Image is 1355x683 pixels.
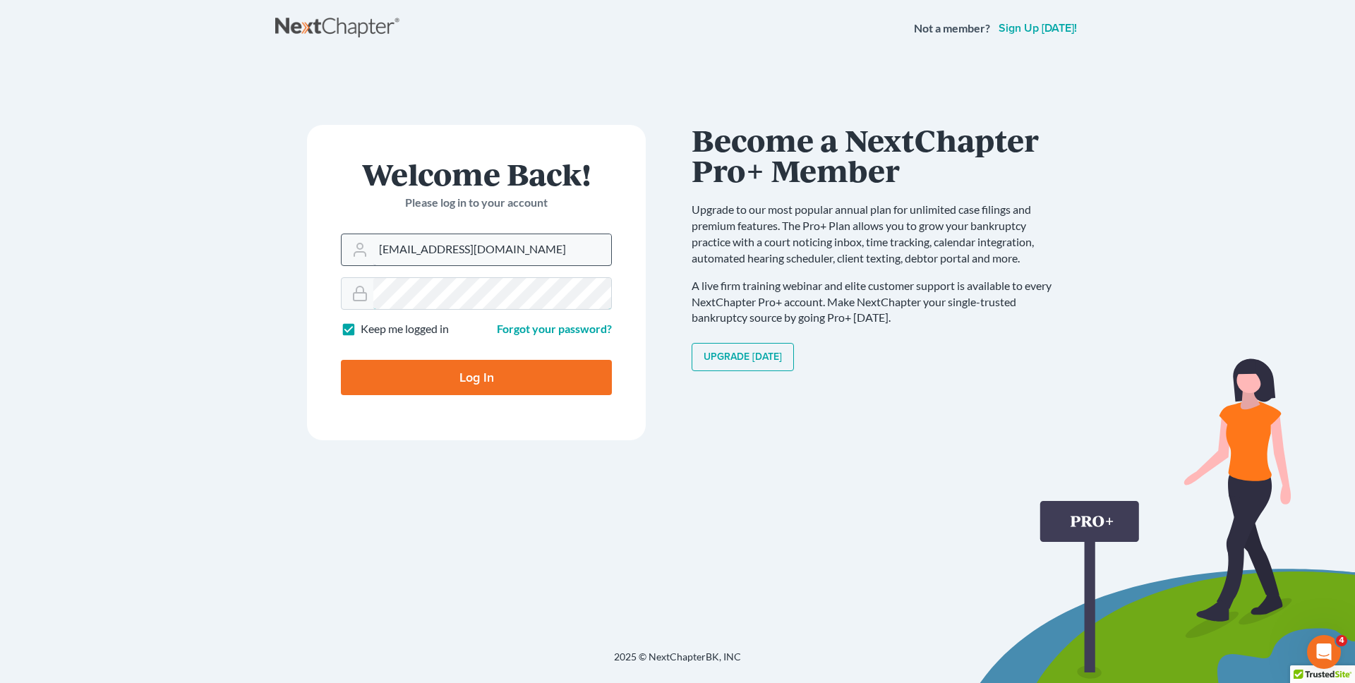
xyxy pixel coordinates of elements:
input: Email Address [373,234,611,265]
h1: Welcome Back! [341,159,612,189]
a: Forgot your password? [497,322,612,335]
label: Keep me logged in [361,321,449,337]
input: Log In [341,360,612,395]
div: 2025 © NextChapterBK, INC [275,650,1080,675]
p: A live firm training webinar and elite customer support is available to every NextChapter Pro+ ac... [692,278,1066,327]
p: Upgrade to our most popular annual plan for unlimited case filings and premium features. The Pro+... [692,202,1066,266]
span: 4 [1336,635,1347,646]
h1: Become a NextChapter Pro+ Member [692,125,1066,185]
a: Upgrade [DATE] [692,343,794,371]
a: Sign up [DATE]! [996,23,1080,34]
iframe: Intercom live chat [1307,635,1341,669]
strong: Not a member? [914,20,990,37]
p: Please log in to your account [341,195,612,211]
